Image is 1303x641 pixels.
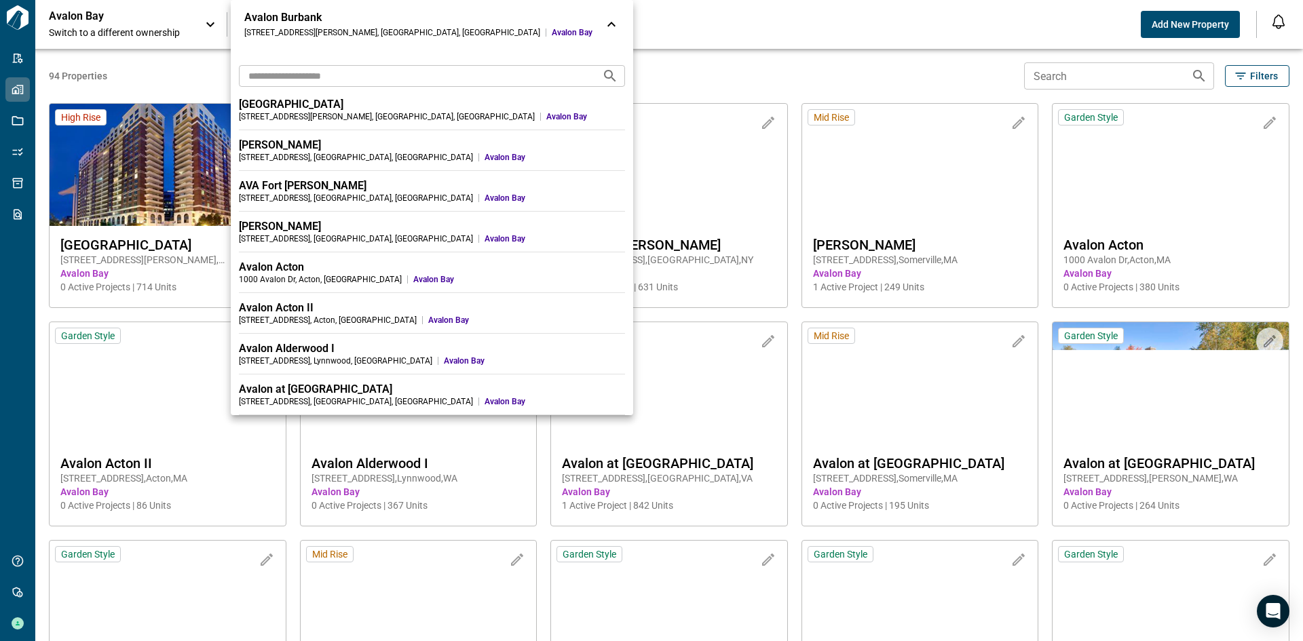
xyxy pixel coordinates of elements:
div: Open Intercom Messenger [1257,595,1289,627]
div: [GEOGRAPHIC_DATA] [239,98,625,111]
span: Avalon Bay [485,152,625,163]
div: Avalon Alderwood I [239,342,625,355]
button: Search projects [597,62,624,90]
div: Avalon Acton [239,260,625,274]
span: Avalon Bay [546,111,625,122]
div: Avalon Acton II [239,301,625,315]
div: [PERSON_NAME] [239,220,625,233]
div: [STREET_ADDRESS] , [GEOGRAPHIC_DATA] , [GEOGRAPHIC_DATA] [239,233,473,244]
div: [STREET_ADDRESS] , Lynnwood , [GEOGRAPHIC_DATA] [239,355,432,366]
div: [STREET_ADDRESS] , [GEOGRAPHIC_DATA] , [GEOGRAPHIC_DATA] [239,152,473,163]
span: Avalon Bay [552,27,592,38]
div: Avalon at [GEOGRAPHIC_DATA] [239,383,625,396]
span: Avalon Bay [485,233,625,244]
div: 1000 Avalon Dr , Acton , [GEOGRAPHIC_DATA] [239,274,402,285]
div: [STREET_ADDRESS] , Acton , [GEOGRAPHIC_DATA] [239,315,417,326]
span: Avalon Bay [485,396,625,407]
div: Avalon Burbank [244,11,592,24]
div: [STREET_ADDRESS][PERSON_NAME] , [GEOGRAPHIC_DATA] , [GEOGRAPHIC_DATA] [244,27,540,38]
div: [STREET_ADDRESS][PERSON_NAME] , [GEOGRAPHIC_DATA] , [GEOGRAPHIC_DATA] [239,111,535,122]
div: AVA Fort [PERSON_NAME] [239,179,625,193]
span: Avalon Bay [413,274,625,285]
div: [PERSON_NAME] [239,138,625,152]
div: [STREET_ADDRESS] , [GEOGRAPHIC_DATA] , [GEOGRAPHIC_DATA] [239,193,473,203]
div: [STREET_ADDRESS] , [GEOGRAPHIC_DATA] , [GEOGRAPHIC_DATA] [239,396,473,407]
span: Avalon Bay [444,355,625,366]
span: Avalon Bay [485,193,625,203]
span: Avalon Bay [428,315,625,326]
